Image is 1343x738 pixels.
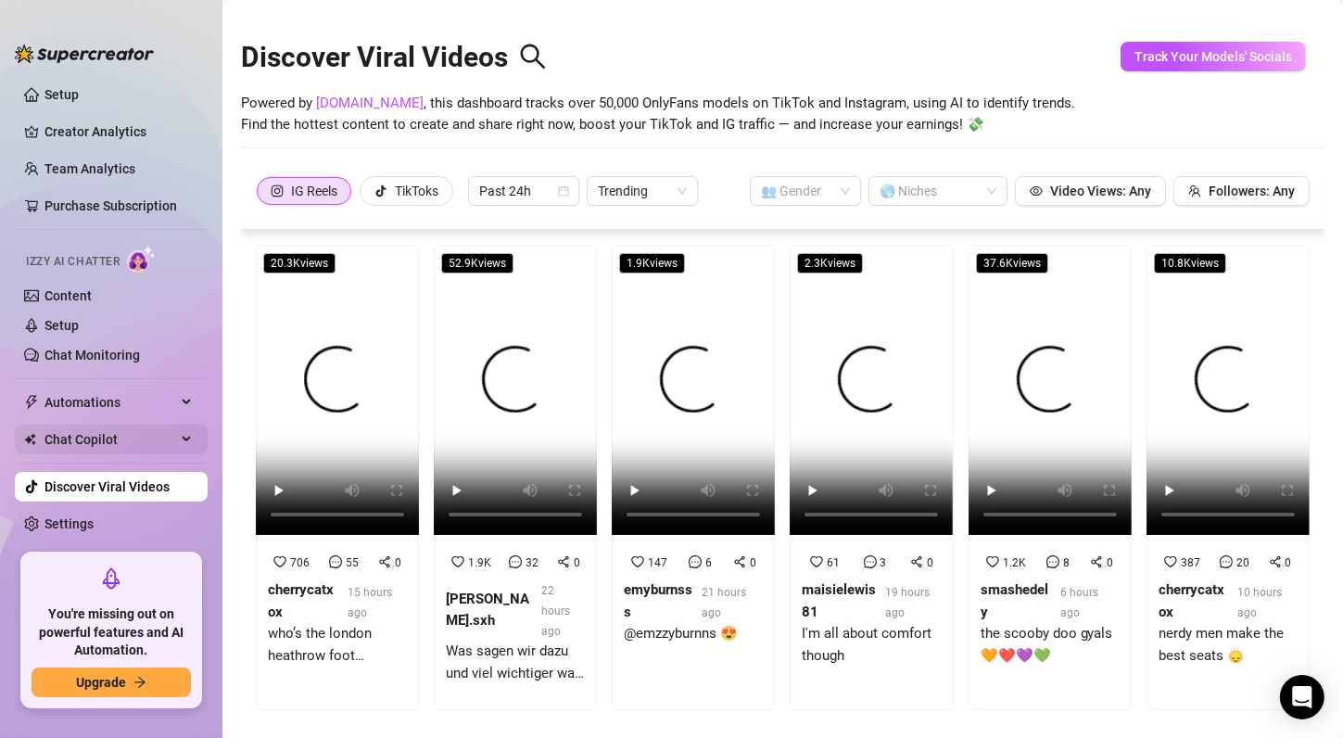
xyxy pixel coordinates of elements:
span: 21 hours ago [702,586,746,619]
span: Izzy AI Chatter [26,253,120,271]
span: Past 24h [479,177,568,205]
span: 20.3K views [263,253,336,274]
a: Purchase Subscription [44,191,193,221]
span: message [864,555,877,568]
span: 20 [1236,556,1249,569]
span: 52.9K views [441,253,513,274]
a: Chat Monitoring [44,348,140,363]
span: 1.2K [1003,556,1026,569]
h2: Discover Viral Videos [241,40,547,75]
span: thunderbolt [24,395,39,410]
span: 32 [526,556,538,569]
span: 1.9K views [619,253,685,274]
span: 10 hours ago [1238,586,1283,619]
span: Track Your Models' Socials [1134,49,1292,64]
a: Settings [44,516,94,531]
span: 55 [346,556,359,569]
span: eye [1030,184,1043,197]
span: 387 [1181,556,1200,569]
span: 0 [574,556,580,569]
span: Upgrade [76,675,126,690]
span: Video Views: Any [1050,184,1151,198]
span: 61 [827,556,840,569]
strong: emyburnsss [624,581,692,620]
img: logo-BBDzfeDw.svg [15,45,154,63]
span: Chat Copilot [44,425,176,454]
span: 3 [881,556,887,569]
a: Content [44,288,92,303]
span: message [329,555,342,568]
span: team [1188,184,1201,197]
a: Discover Viral Videos [44,479,170,494]
span: share-alt [1269,555,1282,568]
span: 6 [705,556,712,569]
a: Setup [44,87,79,102]
span: message [1046,555,1059,568]
strong: [PERSON_NAME].sxh [446,591,529,630]
div: @emzzyburnns 😍 [624,623,763,645]
div: IG Reels [291,177,337,205]
a: 2.3Kviews6130maisielewis8119 hours agoI'm all about comfort though [790,245,953,710]
span: heart [273,555,286,568]
div: nerdy men make the best seats 🙂‍↕️ [1159,623,1298,667]
span: 8 [1063,556,1070,569]
div: the scooby doo gyals🧡❤️💜💚 [981,623,1120,667]
span: heart [631,555,644,568]
strong: cherrycatxox [1159,581,1224,620]
span: 10.8K views [1154,253,1226,274]
div: Open Intercom Messenger [1280,675,1324,719]
button: Upgradearrow-right [32,668,191,697]
a: [DOMAIN_NAME] [316,95,424,111]
a: Creator Analytics [44,117,193,146]
span: heart [810,555,823,568]
a: Team Analytics [44,161,135,176]
span: message [689,555,702,568]
span: search [519,43,547,70]
button: Followers: Any [1173,176,1310,206]
span: calendar [558,185,569,197]
span: 0 [395,556,401,569]
span: 0 [1286,556,1292,569]
span: arrow-right [133,676,146,689]
span: 19 hours ago [885,586,930,619]
div: TikToks [395,177,438,205]
a: 37.6Kviews1.2K80smashedely6 hours agothe scooby doo gyals🧡❤️💜💚 [969,245,1132,710]
span: instagram [271,184,284,197]
span: share-alt [378,555,391,568]
span: Powered by , this dashboard tracks over 50,000 OnlyFans models on TikTok and Instagram, using AI ... [241,93,1075,136]
span: 2.3K views [797,253,863,274]
span: share-alt [1090,555,1103,568]
a: 20.3Kviews706550cherrycatxox15 hours agowho’s the london heathrow foot menace? [256,245,419,710]
span: heart [451,555,464,568]
span: 0 [1107,556,1113,569]
span: 1.9K [468,556,491,569]
span: message [509,555,522,568]
span: heart [986,555,999,568]
img: AI Chatter [127,246,156,273]
span: message [1220,555,1233,568]
strong: maisielewis81 [802,581,876,620]
span: 6 hours ago [1061,586,1099,619]
span: Automations [44,388,176,417]
div: I'm all about comfort though [802,623,941,667]
span: tik-tok [374,184,387,197]
div: Was sagen wir dazu und viel wichtiger was fährst du? 👀😼 (M3 Vietnam Style lmao) #auto #autos #bmw... [446,641,585,684]
span: 15 hours ago [348,586,392,619]
a: 1.9Kviews14760emyburnsss21 hours ago@emzzyburnns 😍 [612,245,775,710]
span: You're missing out on powerful features and AI Automation. [32,605,191,660]
span: 22 hours ago [541,584,570,638]
button: Track Your Models' Socials [1121,42,1306,71]
a: 52.9Kviews1.9K320[PERSON_NAME].sxh22 hours agoWas sagen wir dazu und viel wichtiger was fährst du... [434,245,597,710]
a: Setup [44,318,79,333]
img: Chat Copilot [24,433,36,446]
span: 706 [290,556,310,569]
span: heart [1164,555,1177,568]
button: Video Views: Any [1015,176,1166,206]
span: share-alt [910,555,923,568]
span: 0 [927,556,933,569]
span: Trending [598,177,687,205]
span: rocket [100,567,122,590]
span: 147 [648,556,667,569]
span: share-alt [733,555,746,568]
span: Followers: Any [1209,184,1295,198]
